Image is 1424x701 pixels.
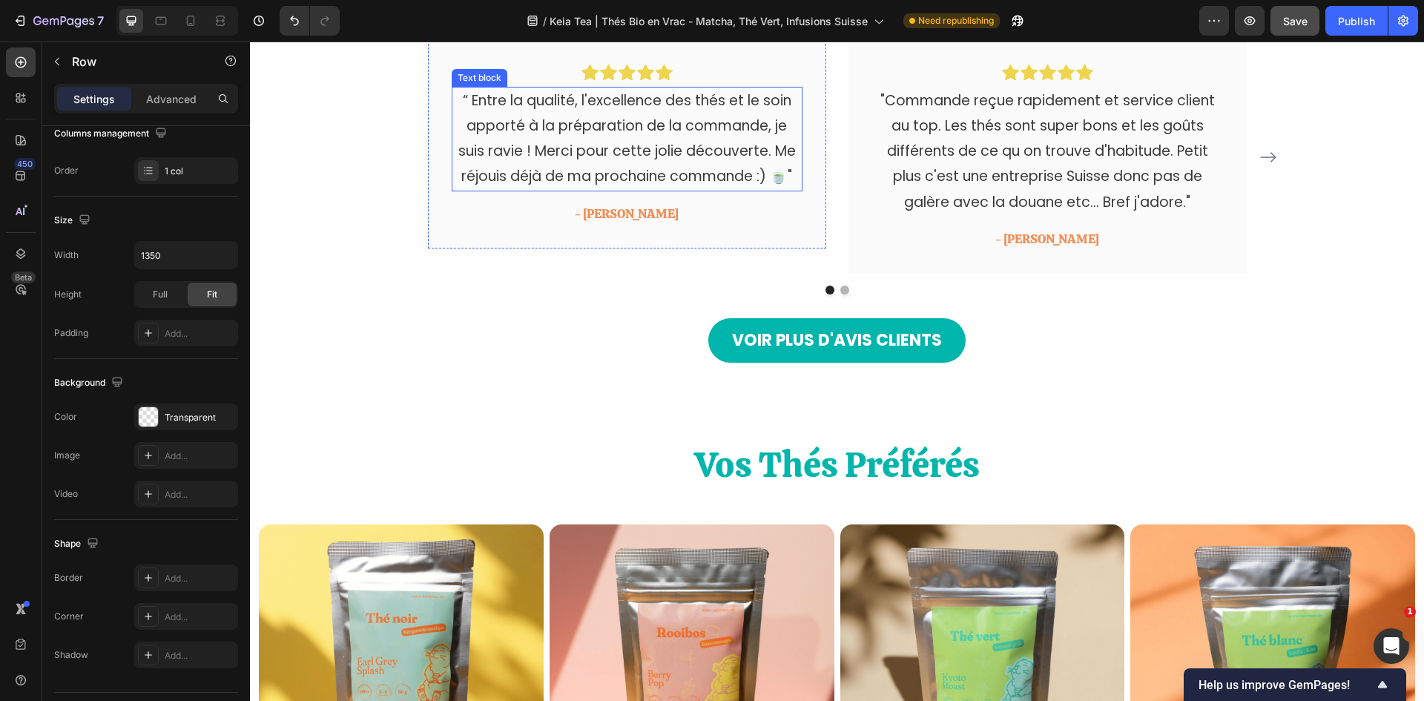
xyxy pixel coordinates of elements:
[54,449,80,462] div: Image
[1006,104,1030,128] button: Carousel Next Arrow
[165,611,234,624] div: Add...
[1199,676,1391,694] button: Show survey - Help us improve GemPages!
[207,288,217,301] span: Fit
[550,13,868,29] span: Keia Tea | Thés Bio en Vrac - Matcha, Thé Vert, Infusions Suisse
[1325,6,1388,36] button: Publish
[250,42,1424,701] iframe: Design area
[54,288,82,301] div: Height
[72,53,198,70] p: Row
[6,6,111,36] button: 7
[165,572,234,585] div: Add...
[142,398,1032,447] h2: Vos Thés Préférés
[54,211,93,231] div: Size
[590,244,599,253] button: Dot
[165,411,234,424] div: Transparent
[576,244,584,253] button: Dot
[165,165,234,178] div: 1 col
[54,571,83,585] div: Border
[482,289,692,309] p: VOIR PLUS D'AVIS CLIENTS
[165,488,234,501] div: Add...
[280,6,340,36] div: Undo/Redo
[14,158,36,170] div: 450
[54,373,126,393] div: Background
[73,91,115,107] p: Settings
[97,12,104,30] p: 7
[135,242,237,269] input: Auto
[54,610,84,623] div: Corner
[54,326,88,340] div: Padding
[165,649,234,662] div: Add...
[11,271,36,283] div: Beta
[624,188,972,208] p: - [PERSON_NAME]
[543,13,547,29] span: /
[54,648,88,662] div: Shadow
[1283,15,1308,27] span: Save
[1374,628,1409,664] iframe: Intercom live chat
[54,534,102,554] div: Shape
[1338,13,1375,29] div: Publish
[153,288,168,301] span: Full
[54,249,79,262] div: Width
[918,14,994,27] span: Need republishing
[165,327,234,340] div: Add...
[146,91,197,107] p: Advanced
[1404,606,1416,618] span: 1
[54,164,79,177] div: Order
[54,124,170,144] div: Columns management
[458,277,716,321] a: VOIR PLUS D'AVIS CLIENTS
[54,487,78,501] div: Video
[624,47,972,174] p: "Commande reçue rapidement et service client au top. Les thés sont super bons et les goûts différ...
[54,410,77,424] div: Color
[1199,678,1374,692] span: Help us improve GemPages!
[1270,6,1319,36] button: Save
[165,450,234,463] div: Add...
